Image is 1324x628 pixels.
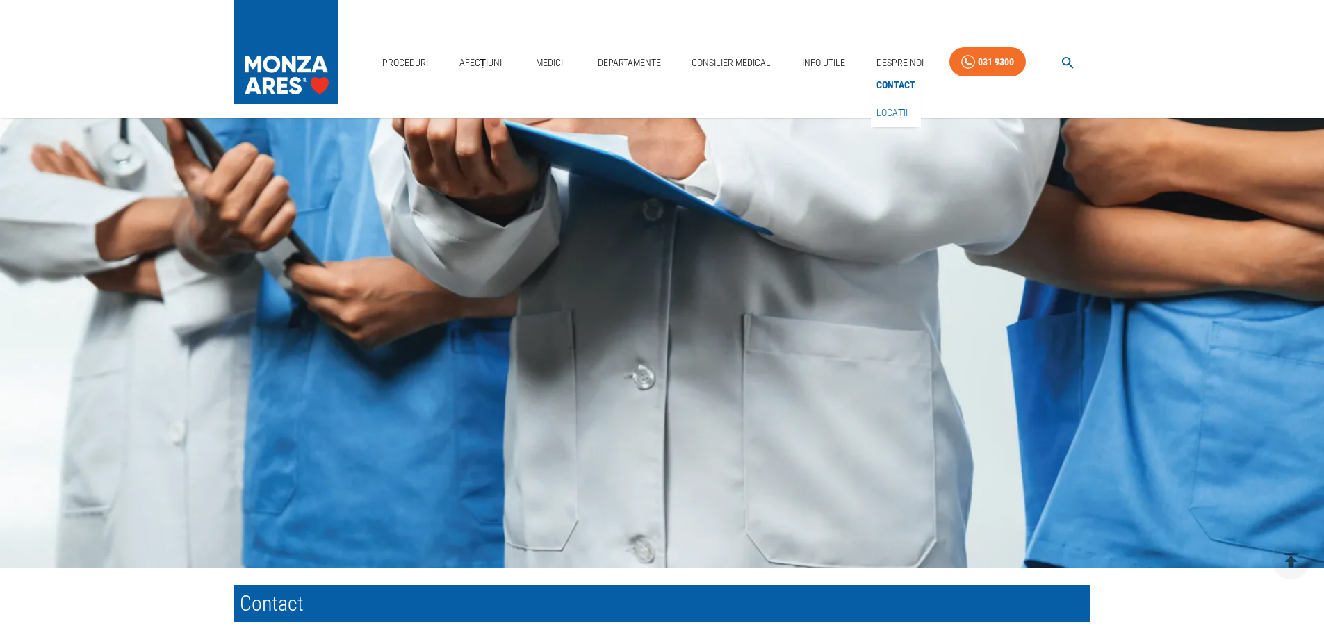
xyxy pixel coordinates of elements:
a: Medici [528,49,572,77]
div: 031 9300 [978,53,1014,71]
div: Locații [871,99,921,127]
div: Contact [871,71,921,99]
a: Info Utile [796,49,851,77]
a: Departamente [592,49,667,77]
a: Locații [874,101,911,124]
a: Contact [874,74,918,97]
a: Afecțiuni [454,49,508,77]
a: Proceduri [377,49,434,77]
button: delete [1272,541,1310,579]
h1: Contact [234,585,1090,622]
a: 031 9300 [949,47,1026,77]
a: Consilier Medical [686,49,776,77]
nav: secondary mailbox folders [871,71,921,127]
a: Despre Noi [871,49,929,77]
